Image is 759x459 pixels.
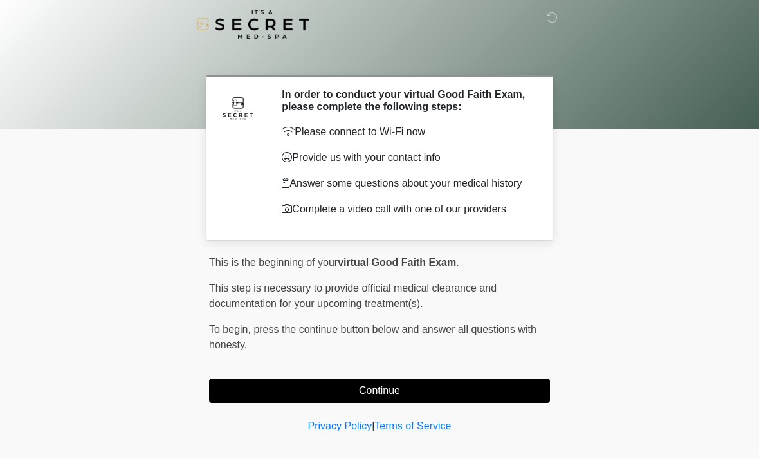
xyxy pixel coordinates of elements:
span: press the continue button below and answer all questions with honesty. [209,324,536,350]
a: Terms of Service [374,420,451,431]
h2: In order to conduct your virtual Good Faith Exam, please complete the following steps: [282,88,531,113]
h1: ‎ ‎ [199,46,560,70]
p: Answer some questions about your medical history [282,176,531,191]
p: Complete a video call with one of our providers [282,201,531,217]
button: Continue [209,379,550,403]
span: To begin, [209,324,253,335]
span: This is the beginning of your [209,257,338,268]
p: Provide us with your contact info [282,150,531,165]
a: | [372,420,374,431]
img: It's A Secret Med Spa Logo [196,10,309,39]
img: Agent Avatar [219,88,257,127]
strong: virtual Good Faith Exam [338,257,456,268]
p: Please connect to Wi-Fi now [282,124,531,140]
a: Privacy Policy [308,420,372,431]
span: . [456,257,459,268]
span: This step is necessary to provide official medical clearance and documentation for your upcoming ... [209,283,497,309]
